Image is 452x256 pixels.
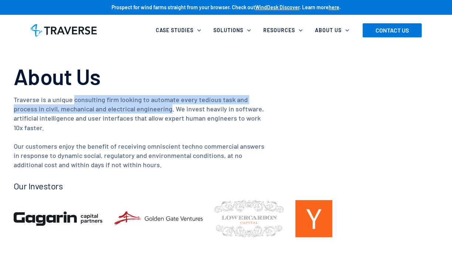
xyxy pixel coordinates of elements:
[299,4,329,10] strong: . Learn more
[311,22,357,38] div: About Us
[339,4,341,10] strong: .
[255,4,299,10] a: WindDesk Discover
[363,23,422,37] a: CONTACT US
[151,22,209,38] div: Case Studies
[329,4,339,10] a: here
[14,95,265,170] p: Traverse is a unique consulting firm looking to automate every tedious task and process in civil,...
[209,22,259,38] div: Solutions
[213,27,243,34] div: Solutions
[14,181,439,192] h1: Our Investors
[156,27,194,34] div: Case Studies
[112,4,255,10] strong: Prospect for wind farms straight from your browser. Check out
[263,27,295,34] div: Resources
[14,63,439,90] h1: About Us
[259,22,311,38] div: Resources
[315,27,342,34] div: About Us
